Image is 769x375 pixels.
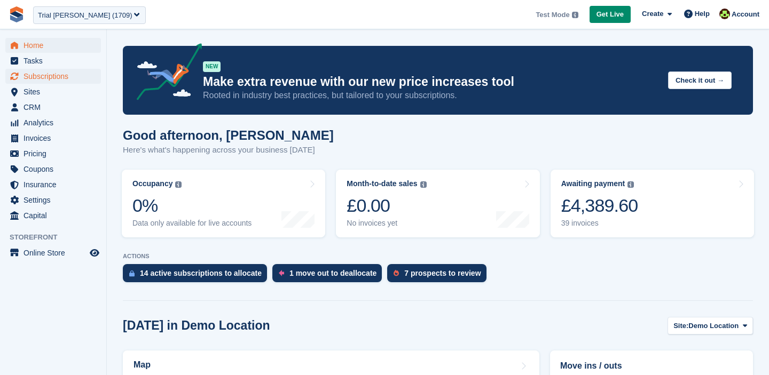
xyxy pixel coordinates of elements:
div: Month-to-date sales [347,179,417,188]
span: Get Live [597,9,624,20]
span: Analytics [23,115,88,130]
a: menu [5,146,101,161]
span: Pricing [23,146,88,161]
a: Awaiting payment £4,389.60 39 invoices [551,170,754,237]
h1: Good afternoon, [PERSON_NAME] [123,128,334,142]
img: icon-info-grey-7440780725fd019a000dd9b08b2336e03edf1995a4989e88bcd33f0948082b44.svg [627,181,634,188]
a: 14 active subscriptions to allocate [123,264,272,288]
span: Site: [673,321,688,331]
div: Awaiting payment [561,179,625,188]
a: 7 prospects to review [387,264,491,288]
img: stora-icon-8386f47178a22dfd0bd8f6a31ec36ba5ce8667c1dd55bd0f319d3a0aa187defe.svg [9,6,25,22]
a: menu [5,100,101,115]
span: CRM [23,100,88,115]
button: Check it out → [668,71,732,89]
div: Data only available for live accounts [132,219,252,228]
h2: Map [134,360,151,370]
div: 14 active subscriptions to allocate [140,269,262,277]
div: £0.00 [347,195,426,217]
span: Settings [23,193,88,208]
span: Capital [23,208,88,223]
a: menu [5,53,101,68]
img: icon-info-grey-7440780725fd019a000dd9b08b2336e03edf1995a4989e88bcd33f0948082b44.svg [175,181,182,188]
span: Online Store [23,245,88,260]
div: 1 move out to deallocate [289,269,376,277]
img: active_subscription_to_allocate_icon-d502201f5373d7db506a760aba3b589e785aa758c864c3986d89f69b8ff3... [129,270,135,277]
a: menu [5,162,101,177]
a: menu [5,38,101,53]
img: price-adjustments-announcement-icon-8257ccfd72463d97f412b2fc003d46551f7dbcb40ab6d574587a9cd5c0d94... [128,43,202,104]
span: Insurance [23,177,88,192]
a: Month-to-date sales £0.00 No invoices yet [336,170,539,237]
a: menu [5,208,101,223]
div: Trial [PERSON_NAME] (1709) [38,10,132,21]
a: Get Live [590,6,631,23]
div: £4,389.60 [561,195,638,217]
span: Account [732,9,759,20]
button: Site: Demo Location [668,317,753,334]
span: Tasks [23,53,88,68]
span: Demo Location [688,321,739,331]
a: 1 move out to deallocate [272,264,387,288]
img: move_outs_to_deallocate_icon-f764333ba52eb49d3ac5e1228854f67142a1ed5810a6f6cc68b1a99e826820c5.svg [279,270,284,276]
a: menu [5,131,101,146]
a: menu [5,69,101,84]
p: ACTIONS [123,253,753,260]
img: icon-info-grey-7440780725fd019a000dd9b08b2336e03edf1995a4989e88bcd33f0948082b44.svg [420,181,427,188]
span: Subscriptions [23,69,88,84]
img: prospect-51fa495bee0391a8d652442698ab0144808aea92771e9ea1ae160a38d050c398.svg [394,270,399,276]
div: Occupancy [132,179,172,188]
span: Coupons [23,162,88,177]
a: menu [5,193,101,208]
div: 7 prospects to review [404,269,481,277]
div: NEW [203,61,221,72]
a: menu [5,177,101,192]
img: icon-info-grey-7440780725fd019a000dd9b08b2336e03edf1995a4989e88bcd33f0948082b44.svg [572,12,578,18]
h2: [DATE] in Demo Location [123,318,270,333]
div: 39 invoices [561,219,638,228]
p: Rooted in industry best practices, but tailored to your subscriptions. [203,90,660,101]
a: menu [5,84,101,99]
span: Help [695,9,710,19]
span: Test Mode [536,10,569,20]
img: Catherine Coffey [719,9,730,19]
a: Occupancy 0% Data only available for live accounts [122,170,325,237]
p: Make extra revenue with our new price increases tool [203,74,660,90]
div: 0% [132,195,252,217]
a: menu [5,245,101,260]
h2: Move ins / outs [560,360,743,372]
span: Home [23,38,88,53]
span: Invoices [23,131,88,146]
div: No invoices yet [347,219,426,228]
p: Here's what's happening across your business [DATE] [123,144,334,156]
span: Sites [23,84,88,99]
span: Create [642,9,663,19]
a: menu [5,115,101,130]
a: Preview store [88,246,101,259]
span: Storefront [10,232,106,243]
